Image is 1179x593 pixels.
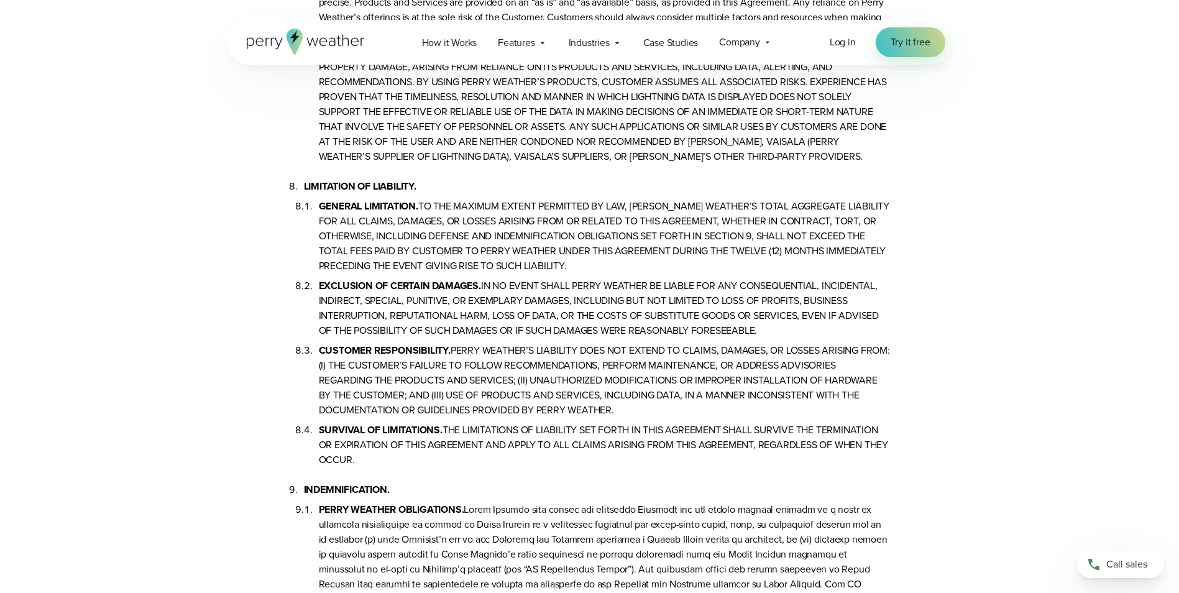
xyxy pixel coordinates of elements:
span: Try it free [891,35,930,50]
span: Features [498,35,534,50]
li: THE LIMITATIONS OF LIABILITY SET FORTH IN THIS AGREEMENT SHALL SURVIVE THE TERMINATION OR EXPIRAT... [319,418,891,467]
a: Log in [830,35,856,50]
b: LIMITATION OF LIABILITY. [304,179,416,193]
b: CUSTOMER RESPONSIBILITY. [319,343,451,357]
span: Industries [569,35,610,50]
a: Call sales [1077,551,1164,578]
span: Case Studies [643,35,699,50]
b: EXCLUSION OF CERTAIN DAMAGES. [319,278,481,293]
span: Log in [830,35,856,49]
span: Company [719,35,760,50]
li: PERRY WEATHER’S LIABILITY DOES NOT EXTEND TO CLAIMS, DAMAGES, OR LOSSES ARISING FROM: (I) THE CUS... [319,338,891,418]
li: PERRY WEATHER WILL NOT BE HELD LIABLE FOR ANY CONSEQUENCES, INCLUDING INJURY, DEATH, OR PROPERTY ... [319,40,891,164]
b: INDEMNIFICATION. [304,482,390,497]
b: PERRY WEATHER OBLIGATIONS. [319,502,464,517]
li: IN NO EVENT SHALL PERRY WEATHER BE LIABLE FOR ANY CONSEQUENTIAL, INCIDENTAL, INDIRECT, SPECIAL, P... [319,274,891,338]
li: TO THE MAXIMUM EXTENT PERMITTED BY LAW, [PERSON_NAME] WEATHER’S TOTAL AGGREGATE LIABILITY FOR ALL... [319,194,891,274]
a: Try it free [876,27,945,57]
span: Call sales [1106,557,1147,572]
b: SURVIVAL OF LIMITATIONS. [319,423,443,437]
span: How it Works [422,35,477,50]
b: GENERAL LIMITATION. [319,199,418,213]
a: Case Studies [633,30,709,55]
a: How it Works [411,30,488,55]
